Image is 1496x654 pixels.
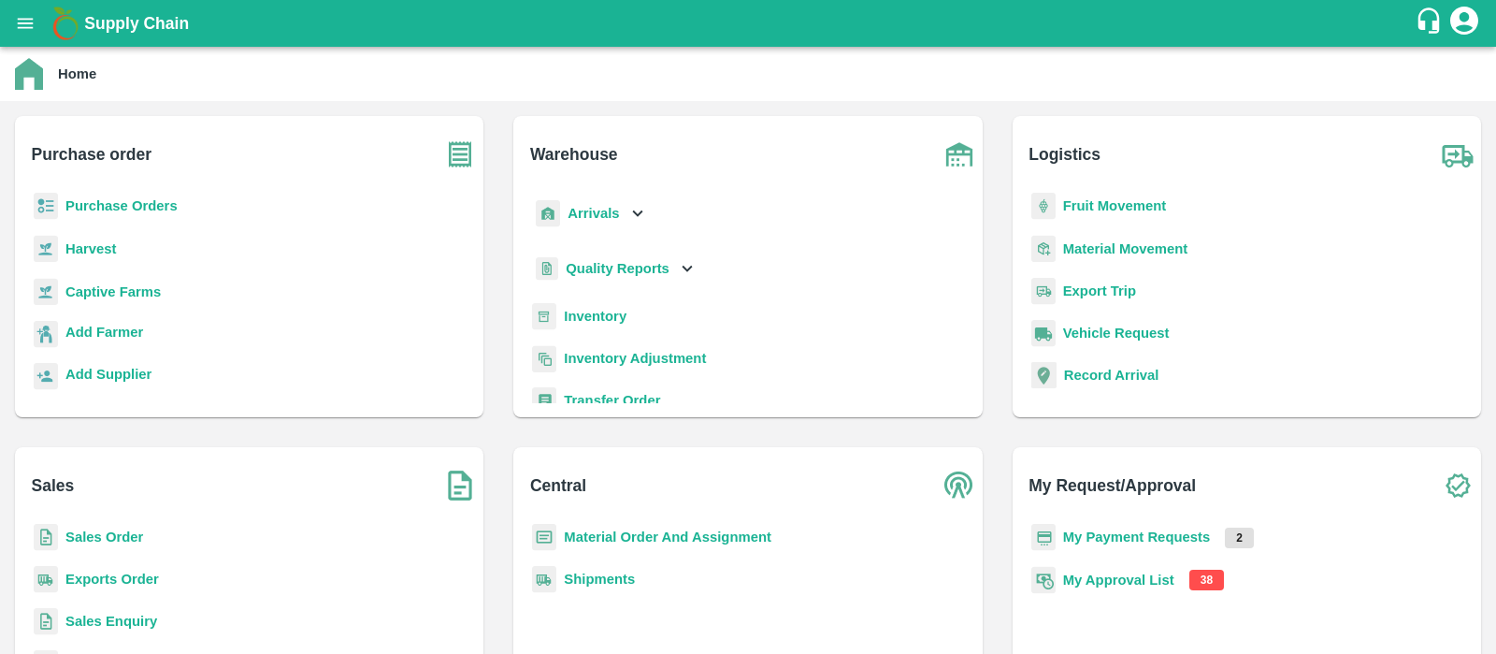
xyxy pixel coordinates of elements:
[84,14,189,33] b: Supply Chain
[65,367,151,382] b: Add Supplier
[65,572,159,587] a: Exports Order
[536,257,558,281] img: qualityReport
[1031,524,1056,551] img: payment
[1031,193,1056,220] img: fruit
[532,524,556,551] img: centralMaterial
[532,250,698,288] div: Quality Reports
[1415,7,1447,40] div: customer-support
[564,309,626,324] a: Inventory
[532,193,648,235] div: Arrivals
[1063,198,1167,213] a: Fruit Movement
[532,303,556,330] img: whInventory
[936,462,983,509] img: central
[532,566,556,593] img: shipments
[34,235,58,263] img: harvest
[1031,278,1056,305] img: delivery
[1031,235,1056,263] img: material
[34,566,58,593] img: shipments
[65,322,143,347] a: Add Farmer
[58,66,96,81] b: Home
[936,131,983,178] img: warehouse
[65,325,143,340] b: Add Farmer
[65,614,157,629] a: Sales Enquiry
[564,351,706,366] a: Inventory Adjustment
[564,572,635,587] a: Shipments
[32,472,75,499] b: Sales
[1063,241,1188,256] a: Material Movement
[65,530,143,545] a: Sales Order
[532,345,556,372] img: inventory
[1063,530,1211,545] a: My Payment Requests
[530,141,618,167] b: Warehouse
[1031,566,1056,594] img: approval
[530,472,586,499] b: Central
[568,206,619,221] b: Arrivals
[566,261,669,276] b: Quality Reports
[65,241,116,256] a: Harvest
[1189,570,1224,590] p: 38
[1064,368,1159,383] a: Record Arrival
[1028,472,1196,499] b: My Request/Approval
[34,278,58,306] img: harvest
[65,364,151,389] a: Add Supplier
[34,608,58,635] img: sales
[84,10,1415,36] a: Supply Chain
[1031,320,1056,347] img: vehicle
[65,198,178,213] a: Purchase Orders
[1031,362,1057,388] img: recordArrival
[532,387,556,414] img: whTransfer
[1063,573,1174,588] a: My Approval List
[1434,462,1481,509] img: check
[32,141,151,167] b: Purchase order
[1063,283,1136,298] a: Export Trip
[34,321,58,348] img: farmer
[564,393,660,408] a: Transfer Order
[1028,141,1100,167] b: Logistics
[564,530,771,545] a: Material Order And Assignment
[1225,528,1254,548] p: 2
[1063,326,1170,341] a: Vehicle Request
[47,5,84,42] img: logo
[15,58,43,90] img: home
[536,200,560,227] img: whArrival
[1447,4,1481,43] div: account of current user
[1434,131,1481,178] img: truck
[65,284,161,299] a: Captive Farms
[4,2,47,45] button: open drawer
[34,193,58,220] img: reciept
[34,524,58,551] img: sales
[34,363,58,390] img: supplier
[437,131,483,178] img: purchase
[437,462,483,509] img: soSales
